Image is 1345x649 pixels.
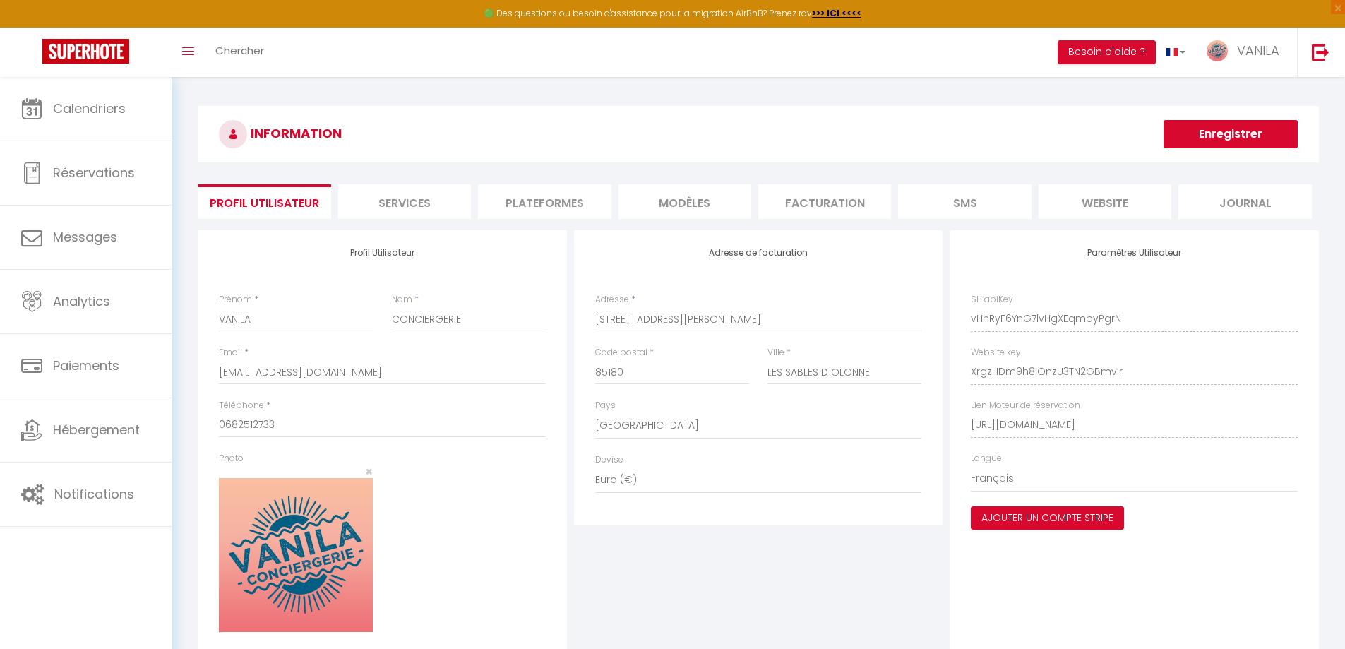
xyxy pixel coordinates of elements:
[478,184,611,219] li: Plateformes
[812,7,861,19] a: >>> ICI <<<<
[54,485,134,503] span: Notifications
[1196,28,1297,77] a: ... VANILA
[758,184,891,219] li: Facturation
[53,421,140,439] span: Hébergement
[219,346,242,359] label: Email
[1164,120,1298,148] button: Enregistrer
[1312,43,1329,61] img: logout
[595,453,623,467] label: Devise
[219,248,546,258] h4: Profil Utilisateur
[365,465,373,478] button: Close
[971,346,1021,359] label: Website key
[198,184,330,219] li: Profil Utilisateur
[971,452,1002,465] label: Langue
[205,28,275,77] a: Chercher
[392,293,412,306] label: Nom
[53,292,110,310] span: Analytics
[53,100,126,117] span: Calendriers
[219,478,373,632] img: 16877971640858.jpg
[219,399,264,412] label: Téléphone
[219,293,252,306] label: Prénom
[971,506,1124,530] button: Ajouter un compte Stripe
[898,184,1031,219] li: SMS
[198,106,1319,162] h3: INFORMATION
[595,399,616,412] label: Pays
[53,164,135,181] span: Réservations
[767,346,784,359] label: Ville
[1039,184,1171,219] li: website
[1207,40,1228,61] img: ...
[338,184,471,219] li: Services
[971,399,1080,412] label: Lien Moteur de réservation
[53,228,117,246] span: Messages
[53,357,119,374] span: Paiements
[595,248,922,258] h4: Adresse de facturation
[219,452,244,465] label: Photo
[971,248,1298,258] h4: Paramètres Utilisateur
[595,293,629,306] label: Adresse
[1058,40,1156,64] button: Besoin d'aide ?
[595,346,647,359] label: Code postal
[618,184,751,219] li: MODÈLES
[42,39,129,64] img: Super Booking
[215,43,264,58] span: Chercher
[1178,184,1311,219] li: Journal
[365,463,373,480] span: ×
[971,293,1013,306] label: SH apiKey
[1237,42,1279,59] span: VANILA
